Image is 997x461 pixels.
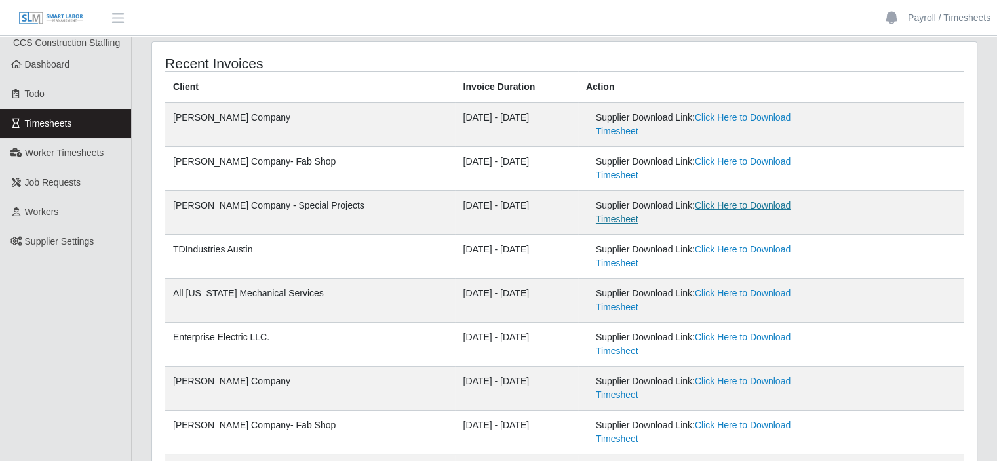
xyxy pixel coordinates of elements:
[578,72,964,103] th: Action
[165,323,455,367] td: Enterprise Electric LLC.
[455,323,577,367] td: [DATE] - [DATE]
[455,102,577,147] td: [DATE] - [DATE]
[455,235,577,279] td: [DATE] - [DATE]
[596,331,823,358] div: Supplier Download Link:
[25,118,72,129] span: Timesheets
[165,279,455,323] td: All [US_STATE] Mechanical Services
[165,72,455,103] th: Client
[25,177,81,188] span: Job Requests
[18,11,84,26] img: SLM Logo
[908,11,990,25] a: Payroll / Timesheets
[455,279,577,323] td: [DATE] - [DATE]
[25,89,45,99] span: Todo
[596,374,823,402] div: Supplier Download Link:
[25,207,59,217] span: Workers
[13,37,120,48] span: CCS Construction Staffing
[165,55,486,71] h4: Recent Invoices
[165,367,455,411] td: [PERSON_NAME] Company
[165,147,455,191] td: [PERSON_NAME] Company- Fab Shop
[25,236,94,247] span: Supplier Settings
[455,72,577,103] th: Invoice Duration
[455,411,577,454] td: [DATE] - [DATE]
[25,59,70,70] span: Dashboard
[455,367,577,411] td: [DATE] - [DATE]
[165,191,455,235] td: [PERSON_NAME] Company - Special Projects
[455,191,577,235] td: [DATE] - [DATE]
[596,418,823,446] div: Supplier Download Link:
[455,147,577,191] td: [DATE] - [DATE]
[596,243,823,270] div: Supplier Download Link:
[165,411,455,454] td: [PERSON_NAME] Company- Fab Shop
[596,155,823,182] div: Supplier Download Link:
[165,102,455,147] td: [PERSON_NAME] Company
[596,287,823,314] div: Supplier Download Link:
[25,148,104,158] span: Worker Timesheets
[596,199,823,226] div: Supplier Download Link:
[596,111,823,138] div: Supplier Download Link:
[165,235,455,279] td: TDIndustries Austin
